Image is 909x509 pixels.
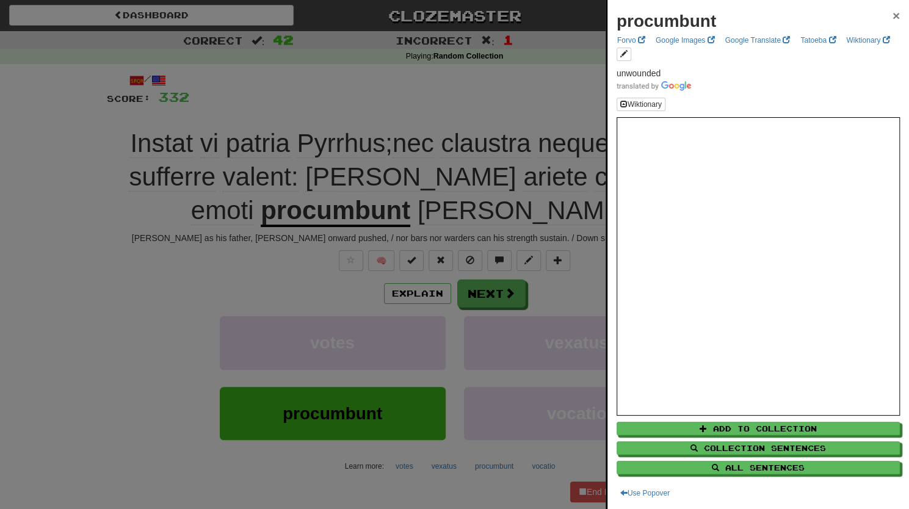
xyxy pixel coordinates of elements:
[617,486,673,500] button: Use Popover
[617,12,716,31] strong: procumbunt
[721,34,794,47] a: Google Translate
[617,48,631,61] button: edit links
[797,34,839,47] a: Tatoeba
[652,34,719,47] a: Google Images
[617,441,900,455] button: Collection Sentences
[617,461,900,474] button: All Sentences
[842,34,893,47] a: Wiktionary
[893,9,900,23] span: ×
[617,98,665,111] button: Wiktionary
[617,422,900,435] button: Add to Collection
[617,68,661,78] span: unwounded
[614,34,649,47] a: Forvo
[617,81,691,91] img: Color short
[893,9,900,22] button: Close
